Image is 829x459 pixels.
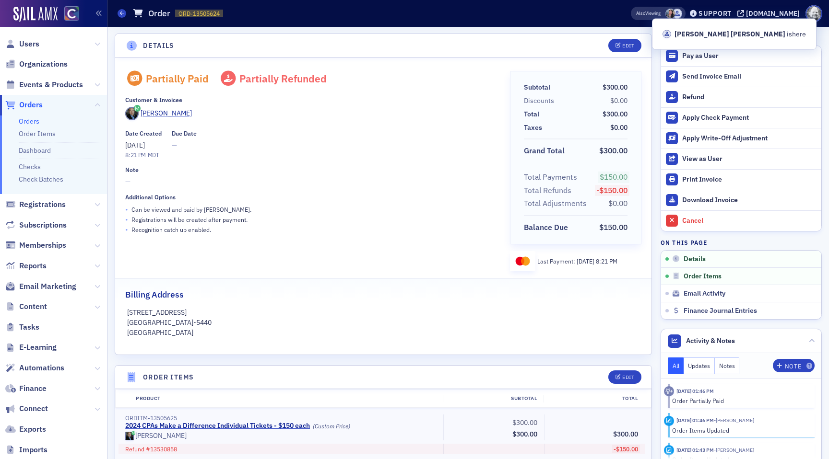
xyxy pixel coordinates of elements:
span: Grand Total [524,145,568,157]
a: Users [5,39,39,49]
div: Note [785,364,801,369]
img: SailAMX [13,7,58,22]
span: Memberships [19,240,66,251]
button: Pay as User [661,46,821,66]
div: Product [129,395,443,402]
span: Total Refunds [524,185,575,196]
span: Exports [19,424,46,435]
div: [PERSON_NAME] [141,108,192,118]
span: Users [19,39,39,49]
span: Order Items [684,272,722,281]
div: (Custom Price) [313,423,350,430]
span: • [125,225,128,235]
span: Email Activity [684,289,725,298]
div: Total [544,395,644,402]
h4: Order Items [143,372,194,382]
button: [DOMAIN_NAME] [737,10,803,17]
div: Edit [622,375,634,380]
a: Dashboard [19,146,51,155]
span: [DATE] [577,257,596,265]
a: [PERSON_NAME] [125,107,192,120]
span: $0.00 [610,123,628,132]
div: Note [125,166,139,173]
span: • [125,205,128,215]
span: ORD-13505624 [178,10,220,18]
div: Balance Due [524,222,568,233]
span: 8:21 PM [596,257,617,265]
div: Subtotal [443,395,544,402]
h4: On this page [661,238,822,247]
span: $0.00 [608,198,628,208]
span: Partially Refunded [239,72,327,85]
span: Automations [19,363,64,373]
span: Balance Due [524,222,571,233]
div: [DOMAIN_NAME] [746,9,800,18]
a: Subscriptions [5,220,67,230]
span: $150.00 [600,172,628,182]
div: Print Invoice [682,175,817,184]
div: ORDITM-13505625 [125,414,437,422]
a: Exports [5,424,46,435]
button: Edit [608,370,641,384]
div: Total Adjustments [524,198,587,209]
span: -$150.00 [596,185,628,195]
strong: [PERSON_NAME] [PERSON_NAME] [675,30,785,38]
div: Last Payment: [537,257,617,265]
span: $300.00 [603,110,628,118]
img: mastercard [513,254,533,268]
span: Orders [19,100,43,110]
button: All [668,357,684,374]
span: Imports [19,445,47,455]
span: $300.00 [613,430,638,438]
div: Refund [682,93,817,102]
p: [STREET_ADDRESS] [127,308,640,318]
div: Additional Options [125,194,176,201]
div: Apply Check Payment [682,114,817,122]
span: Details [684,255,706,264]
span: Content [19,301,47,312]
span: Subtotal [524,82,554,92]
span: Dan Baer [663,30,671,38]
button: Refund [661,87,821,107]
span: Total Adjustments [524,198,590,209]
span: $150.00 [599,222,628,232]
span: Activity & Notes [686,336,735,346]
span: Viewing [636,10,661,17]
a: Check Batches [19,175,63,184]
div: Date Created [125,130,162,137]
div: Cancel [682,217,817,225]
span: E-Learning [19,342,57,353]
span: MDT [146,151,159,159]
div: Total Refunds [524,185,571,196]
div: Taxes [524,123,542,133]
a: Reports [5,261,47,271]
p: Recognition catch up enabled. [131,225,211,234]
div: Activity [664,386,674,396]
a: Orders [5,100,43,110]
span: Organizations [19,59,68,69]
button: Updates [684,357,715,374]
time: 8:21 PM [125,151,146,159]
span: Taxes [524,123,545,133]
div: Due Date [172,130,197,137]
button: Cancel [661,210,821,231]
h1: Order [148,8,170,19]
a: View Homepage [58,6,79,23]
a: Automations [5,363,64,373]
a: E-Learning [5,342,57,353]
div: Subtotal [524,82,550,92]
p: Registrations will be created after payment. [131,215,248,224]
button: Notes [715,357,740,374]
div: Discounts [524,96,554,106]
span: [DATE] [125,141,145,149]
button: Send Invoice Email [661,66,821,87]
span: — [172,140,197,150]
a: Events & Products [5,80,83,90]
span: $300.00 [599,146,628,155]
div: Also [636,10,645,16]
div: Total [524,109,539,119]
h2: Billing Address [125,288,184,301]
span: Subscriptions [19,220,67,230]
span: Refund # 13530858 [125,445,177,453]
